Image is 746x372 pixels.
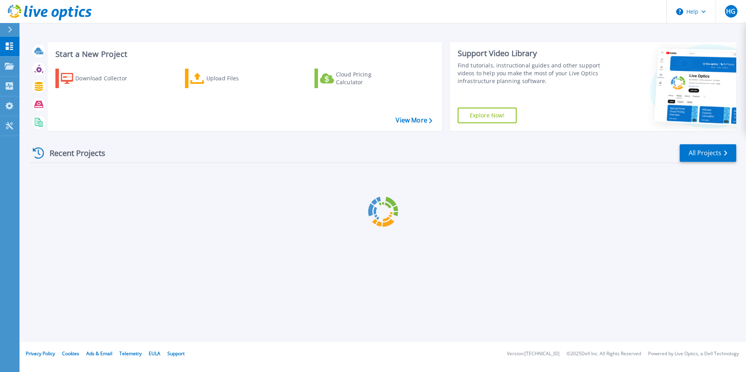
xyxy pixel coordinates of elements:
div: Find tutorials, instructional guides and other support videos to help you make the most of your L... [458,62,604,85]
div: Cloud Pricing Calculator [336,71,398,86]
h3: Start a New Project [55,50,432,58]
a: Upload Files [185,69,272,88]
div: Recent Projects [30,143,116,163]
a: View More [396,117,432,124]
a: Explore Now! [458,108,517,123]
a: Telemetry [119,350,142,357]
li: © 2025 Dell Inc. All Rights Reserved [567,351,641,356]
a: Privacy Policy [26,350,55,357]
a: Support [167,350,185,357]
div: Support Video Library [458,48,604,58]
div: Download Collector [75,71,138,86]
a: All Projects [680,144,736,162]
span: HG [726,8,735,14]
a: Cookies [62,350,79,357]
a: Download Collector [55,69,142,88]
li: Version: [TECHNICAL_ID] [507,351,559,356]
li: Powered by Live Optics, a Dell Technology [648,351,739,356]
a: Cloud Pricing Calculator [314,69,401,88]
a: Ads & Email [86,350,112,357]
a: EULA [149,350,160,357]
div: Upload Files [206,71,269,86]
